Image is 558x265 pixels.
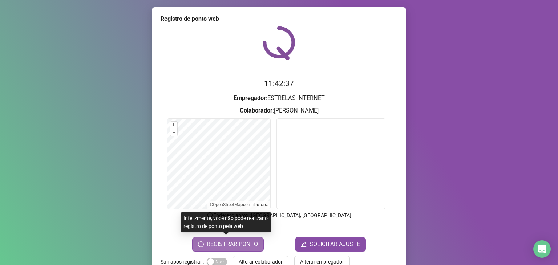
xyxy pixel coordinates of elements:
span: edit [301,241,307,247]
div: Infelizmente, você não pode realizar o registro de ponto pela web [181,212,271,232]
strong: Empregador [234,95,266,102]
time: 11:42:37 [264,79,294,88]
button: REGISTRAR PONTO [192,237,264,252]
h3: : ESTRELAS INTERNET [161,94,397,103]
button: editSOLICITAR AJUSTE [295,237,366,252]
h3: : [PERSON_NAME] [161,106,397,115]
span: REGISTRAR PONTO [207,240,258,249]
a: OpenStreetMap [213,202,243,207]
button: – [170,129,177,136]
div: Registro de ponto web [161,15,397,23]
li: © contributors. [210,202,268,207]
button: + [170,122,177,129]
p: Endereço aprox. : [GEOGRAPHIC_DATA], [GEOGRAPHIC_DATA] [161,211,397,219]
span: SOLICITAR AJUSTE [310,240,360,249]
strong: Colaborador [240,107,272,114]
span: clock-circle [198,241,204,247]
div: Open Intercom Messenger [533,240,551,258]
img: QRPoint [263,26,295,60]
